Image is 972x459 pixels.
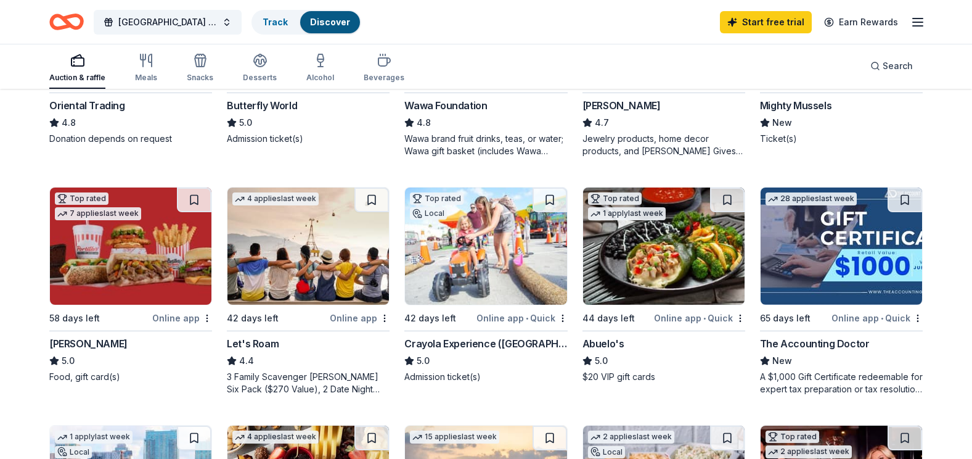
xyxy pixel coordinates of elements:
a: Discover [310,17,350,27]
a: Image for Abuelo's Top rated1 applylast week44 days leftOnline app•QuickAbuelo's5.0$20 VIP gift c... [582,187,745,383]
div: 44 days left [582,311,635,326]
div: Admission ticket(s) [227,133,390,145]
div: 2 applies last week [766,445,852,458]
div: Mighty Mussels [760,98,831,113]
span: 5.0 [417,354,430,368]
div: Online app Quick [831,310,923,326]
img: Image for Let's Roam [227,188,389,305]
div: 28 applies last week [766,192,857,205]
div: 3 Family Scavenger [PERSON_NAME] Six Pack ($270 Value), 2 Date Night Scavenger [PERSON_NAME] Two ... [227,371,390,395]
button: Search [860,54,923,78]
a: Start free trial [720,11,812,33]
div: 65 days left [760,311,811,326]
div: Top rated [766,431,819,443]
button: TrackDiscover [251,10,361,35]
div: Top rated [588,192,642,205]
img: Image for The Accounting Doctor [761,188,922,305]
div: 42 days left [227,311,279,326]
div: [PERSON_NAME] [49,336,128,351]
span: New [772,354,792,368]
span: • [703,313,706,323]
div: Local [55,446,92,458]
span: 4.8 [62,115,76,130]
div: Top rated [410,192,464,205]
span: 4.4 [239,354,254,368]
div: Crayola Experience ([GEOGRAPHIC_DATA]) [404,336,567,351]
div: 2 applies last week [588,431,674,444]
div: 1 apply last week [588,207,666,220]
div: Online app [152,310,212,326]
div: Oriental Trading [49,98,125,113]
div: Beverages [364,73,404,83]
div: Donation depends on request [49,133,212,145]
div: Online app [330,310,390,326]
a: Image for Crayola Experience (Orlando)Top ratedLocal42 days leftOnline app•QuickCrayola Experienc... [404,187,567,383]
div: Online app Quick [476,310,568,326]
div: $20 VIP gift cards [582,371,745,383]
button: [GEOGRAPHIC_DATA] Holiday Luau [94,10,242,35]
div: 42 days left [404,311,456,326]
div: Local [588,446,625,458]
button: Desserts [243,48,277,89]
button: Beverages [364,48,404,89]
div: Butterfly World [227,98,297,113]
div: Auction & raffle [49,73,105,83]
div: [PERSON_NAME] [582,98,661,113]
span: • [526,313,528,323]
div: Jewelry products, home decor products, and [PERSON_NAME] Gives Back event in-store or online (or ... [582,133,745,157]
div: Admission ticket(s) [404,371,567,383]
span: 4.8 [417,115,431,130]
div: Desserts [243,73,277,83]
span: 5.0 [62,354,75,368]
div: 4 applies last week [232,192,319,205]
div: 1 apply last week [55,431,133,444]
div: Abuelo's [582,336,624,351]
span: [GEOGRAPHIC_DATA] Holiday Luau [118,15,217,30]
div: Online app Quick [654,310,745,326]
span: • [881,313,883,323]
span: 5.0 [239,115,252,130]
div: Top rated [55,192,108,205]
div: Wawa Foundation [404,98,487,113]
a: Image for The Accounting Doctor28 applieslast week65 days leftOnline app•QuickThe Accounting Doct... [760,187,923,395]
div: The Accounting Doctor [760,336,870,351]
img: Image for Crayola Experience (Orlando) [405,188,566,305]
button: Meals [135,48,157,89]
img: Image for Portillo's [50,188,211,305]
button: Alcohol [306,48,334,89]
a: Image for Portillo'sTop rated7 applieslast week58 days leftOnline app[PERSON_NAME]5.0Food, gift c... [49,187,212,383]
div: Meals [135,73,157,83]
div: 4 applies last week [232,431,319,444]
span: 4.7 [595,115,609,130]
span: New [772,115,792,130]
a: Track [263,17,288,27]
a: Home [49,7,84,36]
div: Alcohol [306,73,334,83]
div: Local [410,207,447,220]
div: 7 applies last week [55,207,141,220]
img: Image for Abuelo's [583,188,745,305]
span: Search [883,59,913,73]
div: Food, gift card(s) [49,371,212,383]
button: Snacks [187,48,213,89]
div: Wawa brand fruit drinks, teas, or water; Wawa gift basket (includes Wawa products and coupons) [404,133,567,157]
div: Snacks [187,73,213,83]
div: Ticket(s) [760,133,923,145]
div: A $1,000 Gift Certificate redeemable for expert tax preparation or tax resolution services—recipi... [760,371,923,395]
button: Auction & raffle [49,48,105,89]
div: 58 days left [49,311,100,326]
a: Earn Rewards [817,11,905,33]
span: 5.0 [595,354,608,368]
div: 15 applies last week [410,431,499,444]
a: Image for Let's Roam4 applieslast week42 days leftOnline appLet's Roam4.43 Family Scavenger [PERS... [227,187,390,395]
div: Let's Roam [227,336,279,351]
